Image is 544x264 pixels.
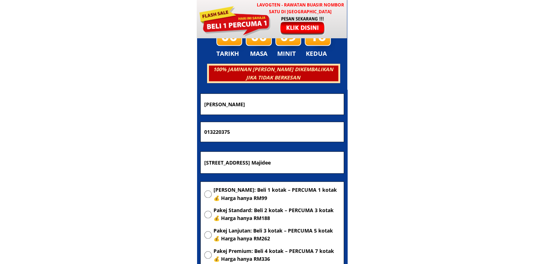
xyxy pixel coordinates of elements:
span: Pakej Lanjutan: Beli 3 kotak – PERCUMA 5 kotak 💰 Harga hanya RM262 [214,227,340,243]
h3: 100% JAMINAN [PERSON_NAME] DIKEMBALIKAN JIKA TIDAK BERKESAN [208,65,338,82]
span: Pakej Standard: Beli 2 kotak – PERCUMA 3 kotak 💰 Harga hanya RM188 [214,206,340,223]
span: [PERSON_NAME]: Beli 1 kotak – PERCUMA 1 kotak 💰 Harga hanya RM99 [214,186,340,202]
h3: TARIKH [216,49,246,59]
input: Alamat [202,152,342,173]
input: Nombor Telefon Bimbit [202,122,342,142]
h3: KEDUA [306,49,329,59]
h3: MINIT [277,49,299,59]
h3: MASA [247,49,271,59]
span: Pakej Premium: Beli 4 kotak – PERCUMA 7 kotak 💰 Harga hanya RM336 [214,247,340,263]
input: Nama penuh [202,94,342,114]
h3: LAVOGTEN - Rawatan Buasir Nombor Satu di [GEOGRAPHIC_DATA] [253,1,347,15]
